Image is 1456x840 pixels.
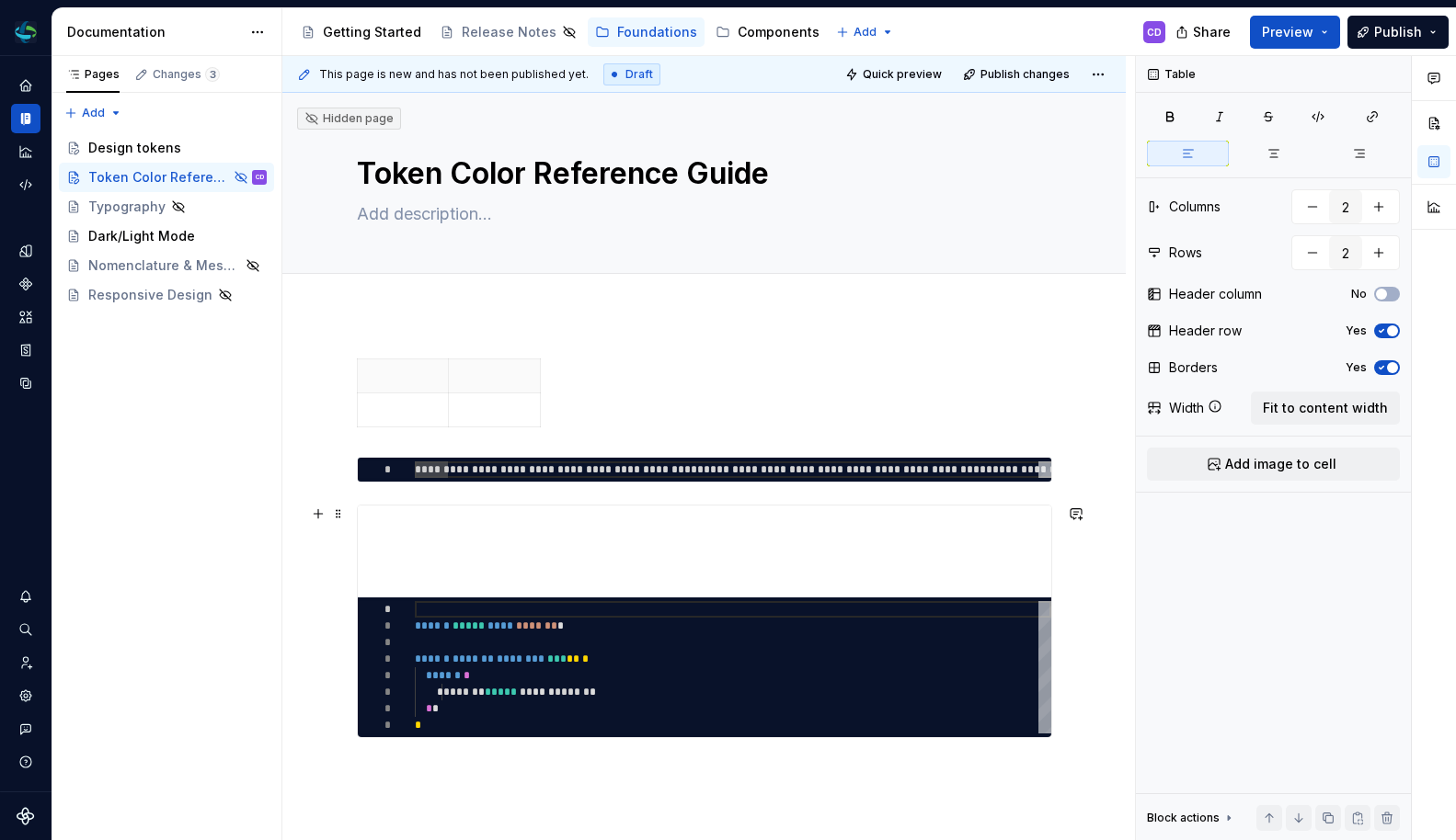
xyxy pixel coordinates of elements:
[1225,455,1336,473] span: Add image to cell
[980,67,1070,82] span: Publish changes
[617,23,697,41] div: Foundations
[11,369,40,398] a: Data sources
[854,25,877,40] span: Add
[625,67,653,82] span: Draft
[59,133,274,310] div: Page tree
[319,67,589,82] span: This page is new and has not been published yet.
[1263,399,1388,417] span: Fit to content width
[11,714,40,744] button: Contact support
[11,137,40,166] a: Analytics
[1169,322,1242,340] div: Header row
[11,71,40,100] a: Home
[1166,16,1243,49] button: Share
[1262,23,1313,41] span: Preview
[205,67,220,82] span: 3
[588,17,705,47] a: Foundations
[1251,392,1400,425] button: Fit to content width
[1147,811,1220,825] div: Block actions
[11,236,40,266] a: Design tokens
[11,648,40,677] a: Invite team
[1346,360,1367,375] label: Yes
[59,280,274,310] a: Responsive Design
[256,168,264,187] div: CD
[323,23,421,41] div: Getting Started
[11,104,40,133] a: Documentation
[59,192,274,221] a: Typography
[88,168,228,187] div: Token Color Reference Guide
[708,17,827,47] a: Components
[59,100,128,126] button: Add
[59,133,274,163] a: Design tokens
[59,221,274,251] a: Dark/Light Mode
[293,14,827,51] div: Page tree
[1169,358,1218,377] div: Borders
[1147,805,1236,831] div: Block actions
[153,67,220,82] div: Changes
[88,198,166,216] div: Typography
[88,256,240,275] div: Nomenclature & Messaging
[11,302,40,332] a: Assets
[840,62,950,87] button: Quick preview
[88,227,195,245] div: Dark/Light Mode
[88,286,212,304] div: Responsive Design
[1347,16,1449,49] button: Publish
[353,152,1049,196] textarea: Token Color Reference Guide
[1193,23,1231,41] span: Share
[17,807,35,825] svg: Supernova Logo
[1351,287,1367,301] label: No
[11,170,40,199] a: Code automation
[11,615,40,644] button: Search ⌘K
[1169,399,1204,417] div: Width
[432,17,584,47] a: Release Notes
[1147,448,1400,481] button: Add image to cell
[59,163,274,192] a: Token Color Reference GuideCD
[957,62,1078,87] button: Publish changes
[462,23,556,41] div: Release Notes
[11,681,40,710] a: Settings
[293,17,429,47] a: Getting Started
[15,21,37,43] img: f6f21888-ac52-4431-a6ea-009a12e2bf23.png
[1374,23,1422,41] span: Publish
[1169,244,1202,262] div: Rows
[1169,285,1262,303] div: Header column
[11,582,40,611] button: Notifications
[59,251,274,280] a: Nomenclature & Messaging
[11,335,40,365] a: Storybook stories
[1346,324,1367,338] label: Yes
[1169,198,1221,216] div: Columns
[1250,16,1340,49] button: Preview
[304,111,394,126] div: Hidden page
[67,23,241,41] div: Documentation
[66,67,120,82] div: Pages
[82,106,105,120] span: Add
[831,19,900,45] button: Add
[738,23,820,41] div: Components
[88,139,181,157] div: Design tokens
[11,269,40,299] a: Components
[863,67,942,82] span: Quick preview
[1147,25,1162,40] div: CD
